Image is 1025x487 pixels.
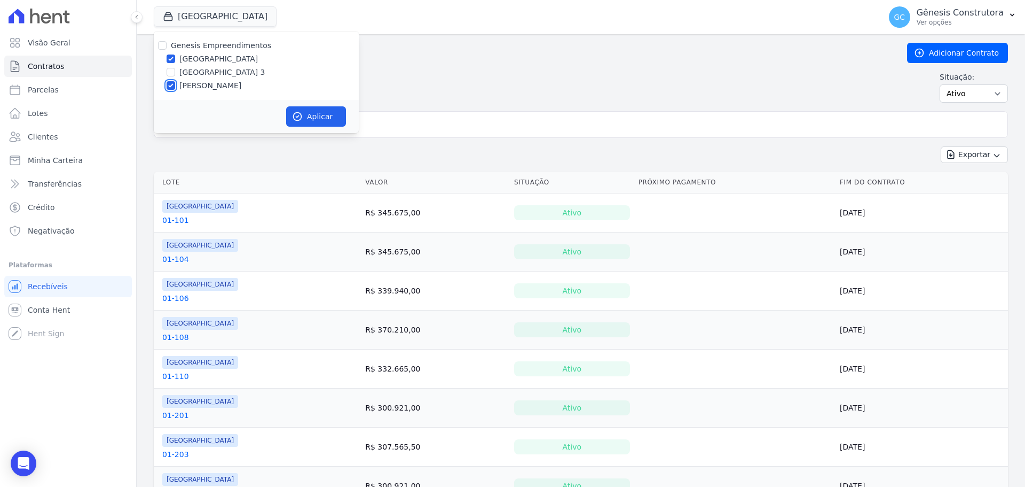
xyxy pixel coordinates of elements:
div: Ativo [514,244,630,259]
td: [DATE] [835,233,1008,272]
div: Ativo [514,322,630,337]
span: Clientes [28,132,58,142]
td: R$ 370.210,00 [361,311,510,350]
a: Conta Hent [4,299,132,321]
th: Lote [154,172,361,194]
td: R$ 307.565,50 [361,428,510,467]
div: Ativo [514,205,630,220]
a: 01-203 [162,449,189,460]
td: [DATE] [835,428,1008,467]
th: Valor [361,172,510,194]
p: Ver opções [917,18,1004,27]
td: R$ 345.675,00 [361,233,510,272]
a: 01-110 [162,371,189,382]
a: 01-108 [162,332,189,343]
span: [GEOGRAPHIC_DATA] [162,200,238,213]
div: Ativo [514,283,630,298]
span: [GEOGRAPHIC_DATA] [162,356,238,369]
a: Adicionar Contrato [907,43,1008,63]
div: Ativo [514,400,630,415]
a: 01-101 [162,215,189,226]
button: Exportar [941,146,1008,163]
button: Aplicar [286,106,346,127]
label: Situação: [940,72,1008,82]
td: [DATE] [835,311,1008,350]
span: Crédito [28,202,55,213]
span: Minha Carteira [28,155,83,166]
span: [GEOGRAPHIC_DATA] [162,278,238,291]
td: R$ 339.940,00 [361,272,510,311]
a: Lotes [4,103,132,124]
a: Minha Carteira [4,150,132,171]
span: Parcelas [28,84,59,95]
a: Clientes [4,126,132,148]
span: Transferências [28,179,82,189]
div: Ativo [514,361,630,376]
td: R$ 300.921,00 [361,389,510,428]
label: [GEOGRAPHIC_DATA] [179,53,258,65]
span: GC [894,13,905,21]
span: Conta Hent [28,305,70,315]
a: Transferências [4,173,132,195]
h2: Contratos [154,43,890,63]
th: Próximo Pagamento [634,172,835,194]
th: Fim do Contrato [835,172,1008,194]
a: Crédito [4,197,132,218]
a: 01-104 [162,254,189,265]
th: Situação [510,172,634,194]
span: Recebíveis [28,281,68,292]
a: Contratos [4,56,132,77]
a: Parcelas [4,79,132,101]
span: Visão Geral [28,37,70,48]
span: Negativação [28,226,75,236]
td: [DATE] [835,389,1008,428]
td: [DATE] [835,194,1008,233]
a: 01-106 [162,293,189,304]
div: Plataformas [9,259,128,272]
button: GC Gênesis Construtora Ver opções [880,2,1025,32]
span: Contratos [28,61,64,72]
label: Genesis Empreendimentos [171,41,271,50]
span: [GEOGRAPHIC_DATA] [162,395,238,408]
a: Negativação [4,220,132,242]
td: [DATE] [835,272,1008,311]
label: [PERSON_NAME] [179,80,241,91]
span: [GEOGRAPHIC_DATA] [162,473,238,486]
label: [GEOGRAPHIC_DATA] 3 [179,67,265,78]
td: [DATE] [835,350,1008,389]
div: Open Intercom Messenger [11,451,36,476]
button: [GEOGRAPHIC_DATA] [154,6,277,27]
p: Gênesis Construtora [917,7,1004,18]
span: [GEOGRAPHIC_DATA] [162,239,238,252]
a: Recebíveis [4,276,132,297]
td: R$ 345.675,00 [361,194,510,233]
span: Lotes [28,108,48,119]
div: Ativo [514,439,630,454]
td: R$ 332.665,00 [361,350,510,389]
span: [GEOGRAPHIC_DATA] [162,317,238,330]
a: Visão Geral [4,32,132,53]
a: 01-201 [162,410,189,421]
span: [GEOGRAPHIC_DATA] [162,434,238,447]
input: Buscar por nome do lote [171,114,1003,135]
